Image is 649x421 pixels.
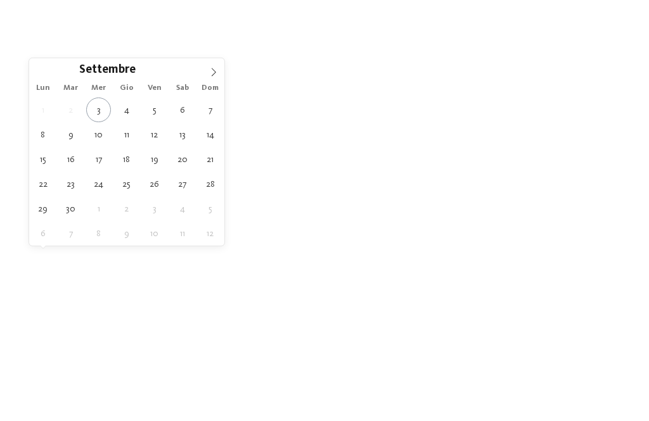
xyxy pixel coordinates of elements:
[30,172,55,196] span: Settembre 22, 2025
[198,122,222,147] span: Settembre 14, 2025
[359,141,455,151] a: [GEOGRAPHIC_DATA]
[30,196,55,221] span: Settembre 29, 2025
[79,65,136,77] span: Settembre
[198,196,222,221] span: Ottobre 5, 2025
[57,84,85,92] span: Mar
[198,97,222,122] span: Settembre 7, 2025
[169,84,196,92] span: Sab
[86,221,111,246] span: Ottobre 8, 2025
[114,196,139,221] span: Ottobre 2, 2025
[142,122,167,147] span: Settembre 12, 2025
[29,84,57,92] span: Lun
[142,147,167,172] span: Settembre 19, 2025
[170,147,195,172] span: Settembre 20, 2025
[114,147,139,172] span: Settembre 18, 2025
[601,294,610,306] span: 27
[25,125,624,153] p: I si differenziano l’uno dall’altro ma tutti garantiscono gli stessi . Trovate l’hotel per famigl...
[170,172,195,196] span: Settembre 27, 2025
[198,172,222,196] span: Settembre 28, 2025
[86,172,111,196] span: Settembre 24, 2025
[142,97,167,122] span: Settembre 5, 2025
[562,255,587,264] span: filtra
[86,196,111,221] span: Ottobre 1, 2025
[30,147,55,172] span: Settembre 15, 2025
[141,84,169,92] span: Ven
[235,255,294,264] span: Regione
[136,63,177,76] input: Year
[170,196,195,221] span: Ottobre 4, 2025
[269,210,380,222] span: Ai vostri hotel preferiti
[58,147,83,172] span: Settembre 16, 2025
[614,294,624,306] span: 27
[357,127,421,137] a: criteri di qualità
[114,122,139,147] span: Settembre 11, 2025
[330,255,389,264] span: I miei desideri
[586,13,649,44] img: Familienhotels Südtirol
[114,172,139,196] span: Settembre 25, 2025
[170,221,195,246] span: Ottobre 11, 2025
[127,100,522,114] span: Gli esperti delle vacanze nella natura dai momenti indimenticabili
[424,255,484,264] span: Family Experiences
[200,191,450,208] span: [PERSON_NAME] ora senza impegno!
[142,196,167,221] span: Ottobre 3, 2025
[196,84,224,92] span: Dom
[114,97,139,122] span: Settembre 4, 2025
[58,196,83,221] span: Settembre 30, 2025
[617,23,637,34] span: Menu
[170,122,195,147] span: Settembre 13, 2025
[86,147,111,172] span: Settembre 17, 2025
[140,255,200,264] span: Partenza
[142,221,167,246] span: Ottobre 10, 2025
[86,97,111,122] span: Settembre 3, 2025
[170,97,195,122] span: Settembre 6, 2025
[84,75,565,99] span: Familienhotels Südtirol – dalle famiglie per le famiglie
[86,122,111,147] span: Settembre 10, 2025
[85,84,113,92] span: Mer
[610,294,614,306] span: /
[58,97,83,122] span: Settembre 2, 2025
[58,172,83,196] span: Settembre 23, 2025
[58,122,83,147] span: Settembre 9, 2025
[58,221,83,246] span: Ottobre 7, 2025
[114,221,139,246] span: Ottobre 9, 2025
[113,84,141,92] span: Gio
[45,255,105,264] span: Arrivo
[30,221,55,246] span: Ottobre 6, 2025
[142,172,167,196] span: Settembre 26, 2025
[198,147,222,172] span: Settembre 21, 2025
[30,97,55,122] span: Settembre 1, 2025
[30,122,55,147] span: Settembre 8, 2025
[198,221,222,246] span: Ottobre 12, 2025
